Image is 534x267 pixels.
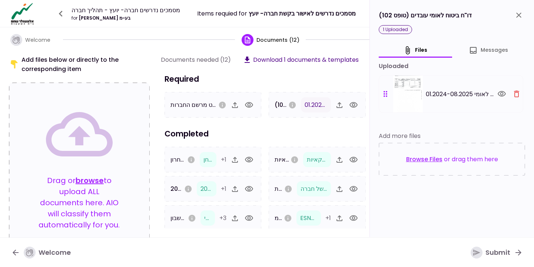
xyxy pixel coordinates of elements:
[379,25,412,34] div: 1 uploaded
[513,9,525,21] button: close
[76,175,104,186] button: browse
[170,214,298,222] span: דפי חשבון (נדרש לקבלת [PERSON_NAME] ירוק)
[393,75,423,112] img: VcQAAAABJRU5ErkJggg==
[256,36,299,44] span: Documents (12)
[188,214,196,222] svg: אנא העלו דפי חשבון ל3 חודשים האחרונים לכל החשבונות בנק
[471,247,510,258] div: Submit
[218,101,226,109] svg: אנא העלו נסח חברה מפורט כולל שעבודים
[242,28,299,52] button: Documents (12)
[379,9,525,21] div: דו"ח ביטוח לאומי עובדים (טופס 102)
[426,89,495,99] span: דוחות ביטוח לאומי 01.2024-08.2025.pdf
[204,214,243,222] span: לאומי PDF.pdf
[9,2,36,25] img: Logo
[72,6,180,15] div: מסמכים נדרשים חברה- יועץ - תהליך חברה
[221,185,226,193] span: +1
[379,61,523,71] div: uploaded
[406,155,442,164] button: Browse Files
[4,28,56,52] button: Welcome
[161,73,369,85] h3: Required
[249,9,356,18] span: מסמכים נדרשים לאישור בקשת חברה- יועץ
[325,214,331,222] span: +1
[275,185,316,193] span: תעודת התאגדות
[284,185,292,193] svg: אנא העלו תעודת התאגדות של החברה
[170,101,236,109] span: נסח מפורט מרשם החברות
[307,155,371,164] span: הלוואות חוץ בנקאיות .pdf
[275,155,342,164] span: פירוט הלוואות חוץ בנקאיות
[379,46,525,55] div: document detail tabs
[305,101,409,109] span: דוחות ביטוח לאומי 01.2024-08.2025.pdf
[300,214,357,222] span: ESNA 01-12.2024.pdf
[25,36,50,44] span: Welcome
[243,55,359,64] button: Download 1 documents & templates
[9,55,150,74] div: Add files below or directly to the corresponding item
[465,243,529,262] button: Submit
[187,156,195,164] svg: במידה ונערכת הנהלת חשבונות כפולה בלבד
[275,101,366,109] span: דו"ח ביטוח לאומי עובדים (טופס 102)
[452,46,525,55] button: Messages
[170,155,312,164] span: מאזן בוחן אחרון (נדרש לקבלת [PERSON_NAME] ירוק)
[203,155,260,164] span: מאזן בוחן 01-07-2025.pdf
[197,9,356,18] div: Items requied for
[5,243,77,262] button: Welcome
[24,247,71,258] div: Welcome
[200,185,291,193] span: מאזן 2023 אלדיאמונד .pdf
[379,46,452,55] button: files
[184,185,192,193] svg: אנא העלו מאזן מבוקר לשנה 2023
[72,15,77,21] span: for
[291,156,299,164] svg: אנא העלו פרוט הלוואות חוץ בנקאיות של החברה
[301,185,378,193] span: תעודת התאגדות של חברה.pdf
[161,55,231,64] div: Documents needed (12)
[221,155,226,164] span: +1
[288,101,296,109] svg: אנא העלו טופס 102 משנת 2023 ועד היום
[275,214,323,222] span: דו"ח מע"מ (ESNA)
[219,214,226,222] span: +3
[379,131,525,141] div: Add more files
[170,185,319,193] span: מאזן מבוקר 2023 (נדרש לקבלת [PERSON_NAME] ירוק)
[284,214,292,222] svg: אנא העלו דו"ח מע"מ (ESNA) משנת 2023 ועד היום
[72,15,180,21] div: [PERSON_NAME] בע~מ
[161,128,369,139] h3: Completed
[379,143,525,176] div: or drag them here
[39,175,120,230] p: Drag or to upload ALL documents here. AIO will classify them automatically for you.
